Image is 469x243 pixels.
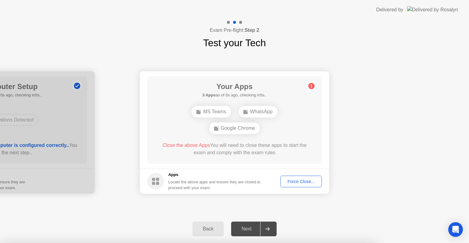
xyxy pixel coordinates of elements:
[210,27,259,34] h4: Exam Pre-flight:
[209,122,260,134] div: Google Chrome
[245,28,259,33] b: Step 2
[202,93,216,97] b: 3 Apps
[191,106,231,118] div: MS Teams
[238,106,278,118] div: WhatsApp
[156,142,313,156] div: You will need to close these apps to start the exam and comply with the exam rules
[202,92,267,98] h5: as of 0s ago, checking in5s..
[376,6,403,13] div: Delivered by
[203,36,266,50] h1: Test your Tech
[233,226,260,232] div: Next
[168,179,261,191] div: Locate the above apps and ensure they are closed to proceed with your exam.
[282,179,320,184] div: Force Close...
[407,6,458,13] img: Delivered by Rosalyn
[202,81,267,92] h1: Your Apps
[168,172,261,178] h5: Apps
[162,143,210,148] span: Close the above Apps
[194,226,222,232] div: Back
[448,222,463,237] div: Open Intercom Messenger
